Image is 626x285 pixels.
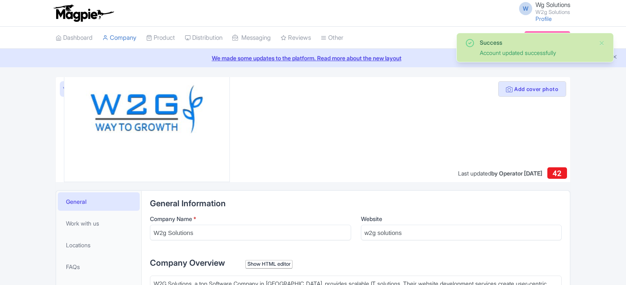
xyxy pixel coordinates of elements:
a: FAQs [58,258,140,276]
a: Other [321,27,343,49]
span: Website [361,215,382,222]
div: Show HTML editor [245,260,293,269]
img: logo-ab69f6fb50320c5b225c76a69d11143b.png [52,4,115,22]
a: Reviews [281,27,311,49]
a: Company [102,27,136,49]
span: Wg Solutions [535,1,570,9]
small: W2g Solutions [535,9,570,15]
div: Success [480,38,592,47]
span: 42 [553,169,561,178]
a: View as visitor [60,81,100,97]
a: Distribution [185,27,222,49]
a: Profile [535,15,552,22]
a: Messaging [232,27,271,49]
span: Work with us [66,219,99,228]
button: Add cover photo [498,81,566,97]
a: General [58,192,140,211]
a: Dashboard [56,27,93,49]
span: FAQs [66,262,80,271]
a: W Wg Solutions W2g Solutions [514,2,570,15]
span: W [519,2,532,15]
img: rwzznid0pjvtvkzhmsza.jpg [81,43,213,175]
div: Last updated [458,169,542,178]
button: Close [599,38,605,48]
a: Product [146,27,175,49]
a: Locations [58,236,140,254]
div: Account updated successfully [480,48,592,57]
span: by Operator [DATE] [491,170,542,177]
h2: General Information [150,199,562,208]
a: Subscription [524,31,570,43]
a: Work with us [58,214,140,233]
span: Locations [66,241,91,249]
span: Company Overview [150,258,225,268]
span: Company Name [150,215,192,222]
button: Close announcement [612,53,618,62]
span: General [66,197,86,206]
a: We made some updates to the platform. Read more about the new layout [5,54,621,62]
